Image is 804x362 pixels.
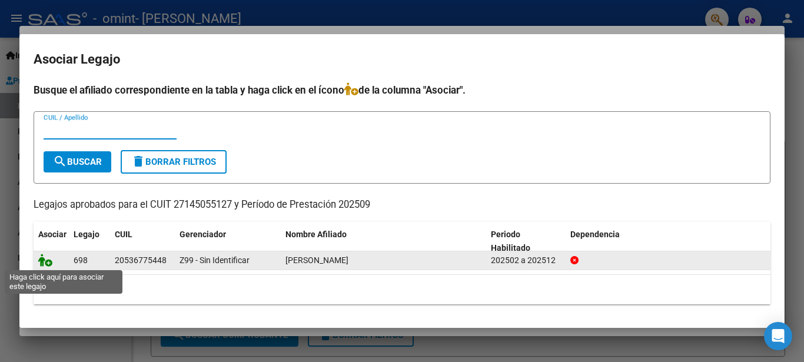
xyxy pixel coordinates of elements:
[175,222,281,261] datatable-header-cell: Gerenciador
[180,230,226,239] span: Gerenciador
[491,254,561,267] div: 202502 a 202512
[131,154,145,168] mat-icon: delete
[281,222,486,261] datatable-header-cell: Nombre Afiliado
[115,230,132,239] span: CUIL
[34,82,770,98] h4: Busque el afiliado correspondiente en la tabla y haga click en el ícono de la columna "Asociar".
[69,222,110,261] datatable-header-cell: Legajo
[121,150,227,174] button: Borrar Filtros
[34,198,770,212] p: Legajos aprobados para el CUIT 27145055127 y Período de Prestación 202509
[115,254,167,267] div: 20536775448
[491,230,530,253] span: Periodo Habilitado
[38,230,67,239] span: Asociar
[570,230,620,239] span: Dependencia
[285,230,347,239] span: Nombre Afiliado
[74,255,88,265] span: 698
[110,222,175,261] datatable-header-cell: CUIL
[285,255,348,265] span: PALLERO BIANCHI BAUTISTA
[764,322,792,350] div: Open Intercom Messenger
[486,222,566,261] datatable-header-cell: Periodo Habilitado
[53,157,102,167] span: Buscar
[131,157,216,167] span: Borrar Filtros
[74,230,99,239] span: Legajo
[53,154,67,168] mat-icon: search
[566,222,771,261] datatable-header-cell: Dependencia
[34,275,770,304] div: 1 registros
[34,222,69,261] datatable-header-cell: Asociar
[34,48,770,71] h2: Asociar Legajo
[44,151,111,172] button: Buscar
[180,255,250,265] span: Z99 - Sin Identificar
